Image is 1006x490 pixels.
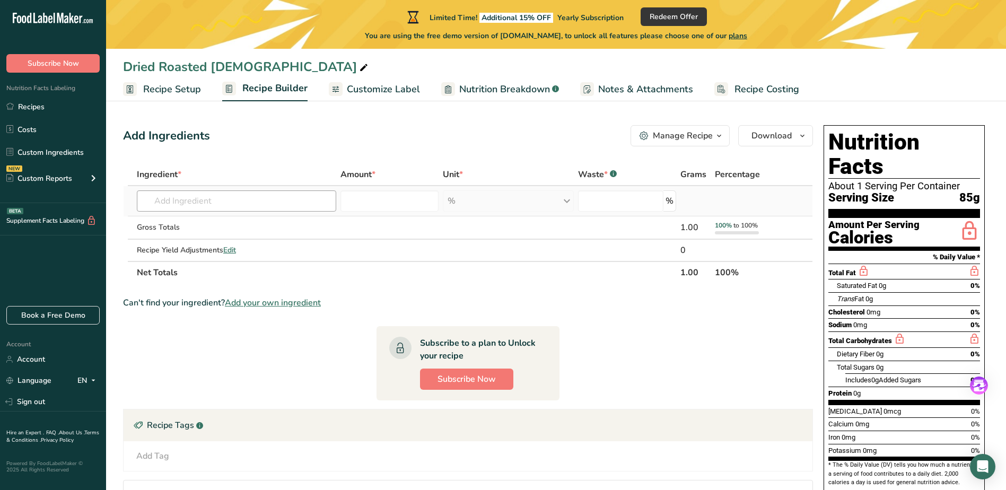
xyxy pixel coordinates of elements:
span: Download [751,129,792,142]
span: 0% [970,376,980,384]
a: About Us . [59,429,84,436]
a: Recipe Builder [222,76,308,102]
span: 0% [970,350,980,358]
a: Customize Label [329,77,420,101]
div: Waste [578,168,617,181]
span: 0mcg [883,407,901,415]
span: Nutrition Breakdown [459,82,550,97]
a: FAQ . [46,429,59,436]
span: Calcium [828,420,854,428]
section: % Daily Value * [828,251,980,264]
span: 0mg [853,321,867,329]
span: to 100% [733,221,758,230]
span: Recipe Builder [242,81,308,95]
span: 85g [959,191,980,205]
span: 0% [971,407,980,415]
a: Nutrition Breakdown [441,77,559,101]
span: Customize Label [347,82,420,97]
span: Ingredient [137,168,181,181]
span: 0mg [842,433,855,441]
button: Subscribe Now [420,369,513,390]
span: Potassium [828,447,861,454]
div: Amount Per Serving [828,220,920,230]
div: Custom Reports [6,173,72,184]
span: 0% [970,282,980,290]
span: plans [729,31,747,41]
div: 1.00 [680,221,711,234]
th: Net Totals [135,261,678,283]
span: Amount [340,168,375,181]
span: [MEDICAL_DATA] [828,407,882,415]
span: 0% [970,308,980,316]
span: Additional 15% OFF [479,13,553,23]
span: Redeem Offer [650,11,698,22]
span: Edit [223,245,236,255]
section: * The % Daily Value (DV) tells you how much a nutrient in a serving of food contributes to a dail... [828,461,980,487]
span: 0% [971,420,980,428]
input: Add Ingredient [137,190,336,212]
span: Includes Added Sugars [845,376,921,384]
span: 0g [876,350,883,358]
span: 0mg [863,447,877,454]
div: Add Ingredients [123,127,210,145]
span: 0% [970,321,980,329]
div: Powered By FoodLabelMaker © 2025 All Rights Reserved [6,460,100,473]
th: 100% [713,261,781,283]
span: Recipe Setup [143,82,201,97]
a: Privacy Policy [41,436,74,444]
div: Recipe Tags [124,409,812,441]
div: Manage Recipe [653,129,713,142]
span: Saturated Fat [837,282,877,290]
span: Total Carbohydrates [828,337,892,345]
i: Trans [837,295,854,303]
span: Percentage [715,168,760,181]
span: Iron [828,433,840,441]
button: Redeem Offer [641,7,707,26]
div: BETA [7,208,23,214]
span: Sodium [828,321,852,329]
span: Notes & Attachments [598,82,693,97]
div: 0 [680,244,711,257]
a: Hire an Expert . [6,429,44,436]
span: You are using the free demo version of [DOMAIN_NAME], to unlock all features please choose one of... [365,30,747,41]
span: Serving Size [828,191,894,205]
div: Subscribe to a plan to Unlock your recipe [420,337,538,362]
span: Protein [828,389,852,397]
a: Notes & Attachments [580,77,693,101]
span: Yearly Subscription [557,13,624,23]
span: Cholesterol [828,308,865,316]
div: Gross Totals [137,222,336,233]
span: Total Sugars [837,363,874,371]
span: 0g [876,363,883,371]
button: Subscribe Now [6,54,100,73]
a: Recipe Setup [123,77,201,101]
div: Can't find your ingredient? [123,296,813,309]
span: 0g [853,389,861,397]
th: 1.00 [678,261,713,283]
div: About 1 Serving Per Container [828,181,980,191]
div: NEW [6,165,22,172]
div: Open Intercom Messenger [970,454,995,479]
span: Recipe Costing [734,82,799,97]
span: 100% [715,221,732,230]
span: 0mg [855,420,869,428]
a: Recipe Costing [714,77,799,101]
div: Calories [828,230,920,246]
span: 0g [865,295,873,303]
span: Total Fat [828,269,856,277]
button: Manage Recipe [631,125,730,146]
div: Limited Time! [405,11,624,23]
span: Subscribe Now [28,58,79,69]
h1: Nutrition Facts [828,130,980,179]
div: Add Tag [136,450,169,462]
span: Dietary Fiber [837,350,874,358]
span: Add your own ingredient [225,296,321,309]
span: 0mg [867,308,880,316]
button: Download [738,125,813,146]
span: Grams [680,168,706,181]
div: Recipe Yield Adjustments [137,244,336,256]
a: Language [6,371,51,390]
a: Terms & Conditions . [6,429,99,444]
span: Unit [443,168,463,181]
span: 0g [871,376,879,384]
